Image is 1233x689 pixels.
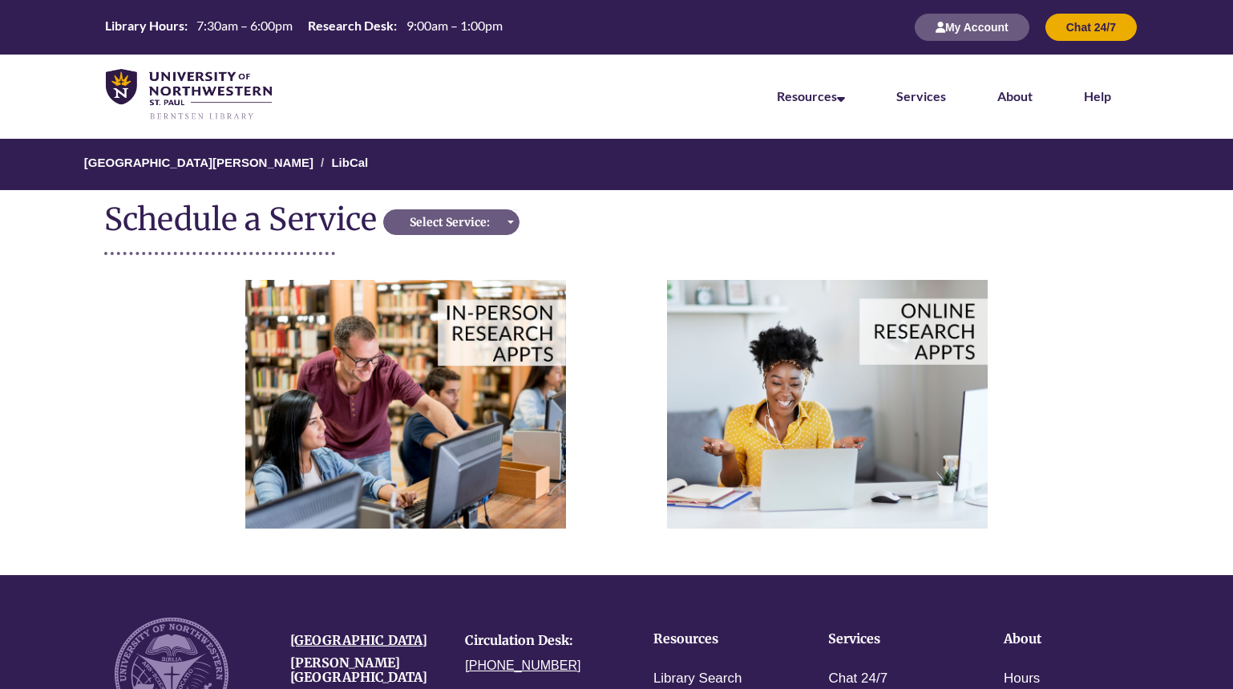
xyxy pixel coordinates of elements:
a: Services [896,88,946,103]
a: Hours Today [99,17,508,38]
h4: About [1004,632,1130,646]
div: Schedule a Service [104,202,383,236]
a: Help [1084,88,1111,103]
a: Resources [777,88,845,103]
div: Select Service: [388,214,511,230]
a: [PHONE_NUMBER] [465,659,580,672]
button: My Account [915,14,1029,41]
img: UNWSP Library Logo [106,69,272,122]
h4: Circulation Desk: [465,634,616,648]
th: Research Desk: [301,17,399,34]
span: 9:00am – 1:00pm [406,18,503,33]
a: [GEOGRAPHIC_DATA] [290,632,427,648]
button: Chat 24/7 [1045,14,1137,41]
h4: Resources [653,632,779,646]
button: Select Service: [383,209,519,235]
h4: Services [828,632,954,646]
table: Hours Today [99,17,508,36]
nav: Breadcrumb [104,139,1128,190]
a: Chat 24/7 [1045,20,1137,34]
img: In person Appointments [245,280,566,528]
a: About [997,88,1033,103]
span: 7:30am – 6:00pm [196,18,293,33]
a: My Account [915,20,1029,34]
img: Online Appointments [667,280,988,528]
a: [GEOGRAPHIC_DATA][PERSON_NAME] [84,156,313,169]
a: LibCal [331,156,368,169]
h4: [PERSON_NAME][GEOGRAPHIC_DATA] [290,656,442,684]
th: Library Hours: [99,17,190,34]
